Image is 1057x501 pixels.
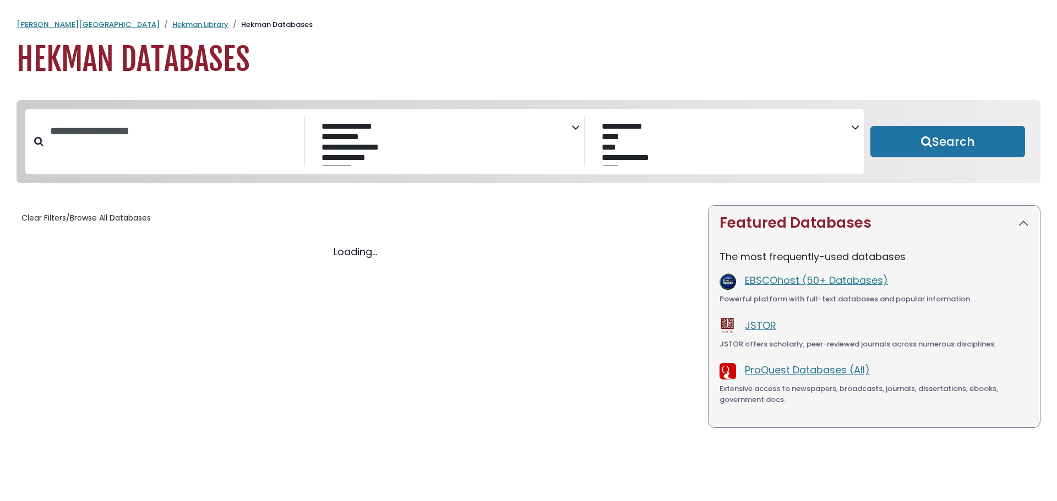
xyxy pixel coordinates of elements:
[17,100,1040,184] nav: Search filters
[17,210,156,227] button: Clear Filters/Browse All Databases
[745,273,888,287] a: EBSCOhost (50+ Databases)
[720,383,1029,405] div: Extensive access to newspapers, broadcasts, journals, dissertations, ebooks, government docs.
[720,339,1029,350] div: JSTOR offers scholarly, peer-reviewed journals across numerous disciplines.
[17,19,1040,30] nav: breadcrumb
[870,126,1025,158] button: Submit for Search Results
[17,41,1040,78] h1: Hekman Databases
[314,119,571,166] select: Database Subject Filter
[43,122,304,140] input: Search database by title or keyword
[720,294,1029,305] div: Powerful platform with full-text databases and popular information.
[720,249,1029,264] p: The most frequently-used databases
[172,19,228,30] a: Hekman Library
[228,19,313,30] li: Hekman Databases
[17,244,695,259] div: Loading...
[17,19,160,30] a: [PERSON_NAME][GEOGRAPHIC_DATA]
[594,119,851,166] select: Database Vendors Filter
[745,318,776,332] a: JSTOR
[745,363,870,377] a: ProQuest Databases (All)
[709,206,1040,240] button: Featured Databases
